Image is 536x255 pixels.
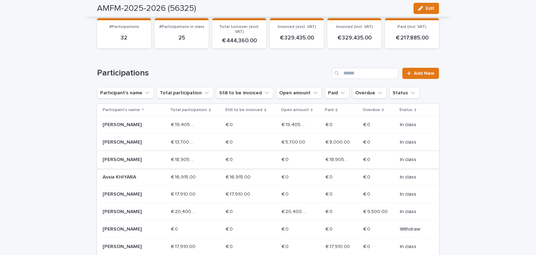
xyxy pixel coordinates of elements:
[97,186,439,203] tr: [PERSON_NAME]€ 17,910.00€ 17,910.00 € 17,910.00€ 17,910.00 € 0€ 0 € 0€ 0 € 0€ 0 In class
[216,87,273,99] button: Still to be invoiced
[426,6,434,11] span: Edit
[97,116,439,134] tr: [PERSON_NAME]€ 19,405.00€ 19,405.00 € 0€ 0 € 19,405.00€ 19,405.00 € 0€ 0 € 0€ 0 In class
[332,68,398,79] input: Search
[226,207,234,215] p: € 0
[363,121,372,128] p: € 0
[326,155,352,163] p: € 18,905.00
[225,106,262,114] p: Still to be invoiced
[363,138,372,145] p: € 0
[363,173,372,180] p: € 0
[226,190,252,197] p: € 17,910.00
[400,139,428,145] p: In class
[282,138,307,145] p: € 5,700.00
[282,173,290,180] p: € 0
[171,242,197,250] p: € 17,910.00
[226,225,234,232] p: € 0
[159,25,204,29] span: #Participations in class
[363,190,372,197] p: € 0
[274,35,320,41] p: € 329,435.00
[226,242,234,250] p: € 0
[97,133,439,151] tr: [PERSON_NAME]€ 13,700.00€ 13,700.00 € 0€ 0 € 5,700.00€ 5,700.00 € 8,000.00€ 8,000.00 € 0€ 0 In class
[400,174,428,180] p: In class
[103,209,152,215] p: [PERSON_NAME]
[171,207,197,215] p: € 20,400.00
[326,190,334,197] p: € 0
[282,121,308,128] p: € 19,405.00
[97,151,439,168] tr: [PERSON_NAME]€ 18,905.00€ 18,905.00 € 0€ 0 € 0€ 0 € 18,905.00€ 18,905.00 € 0€ 0 In class
[170,106,207,114] p: Total participation
[97,3,196,14] h2: AMFM-2025-2026 (56325)
[397,25,426,29] span: Paid (incl. VAT)
[363,242,372,250] p: € 0
[171,155,197,163] p: € 18,905.00
[399,106,412,114] p: Status
[171,190,197,197] p: € 17,910.00
[326,207,334,215] p: € 0
[336,25,373,29] span: Invoiced (incl. VAT)
[278,25,316,29] span: Invoiced (excl. VAT)
[332,35,377,41] p: € 329,435.00
[97,220,439,238] tr: [PERSON_NAME]€ 0€ 0 € 0€ 0 € 0€ 0 € 0€ 0 € 0€ 0 Withdraw
[326,121,334,128] p: € 0
[226,121,234,128] p: € 0
[97,203,439,221] tr: [PERSON_NAME]€ 20,400.00€ 20,400.00 € 0€ 0 € 20,400.00€ 20,400.00 € 0€ 0 € 9,500.00€ 9,500.00 In ...
[159,35,204,41] p: 25
[414,71,434,76] span: Add New
[400,191,428,197] p: In class
[363,207,389,215] p: € 9,500.00
[276,87,322,99] button: Open amount
[389,87,419,99] button: Status
[219,25,259,34] span: Total turnover (excl. VAT)
[101,35,147,41] p: 32
[103,157,152,163] p: [PERSON_NAME]
[97,68,329,78] h1: Participations
[325,106,334,114] p: Paid
[226,173,252,180] p: € 16,915.00
[282,207,308,215] p: € 20,400.00
[282,190,290,197] p: € 0
[400,122,428,128] p: In class
[282,225,290,232] p: € 0
[226,138,234,145] p: € 0
[352,87,387,99] button: Overdue
[400,244,428,250] p: In class
[109,25,139,29] span: #Participations
[171,173,197,180] p: € 16,915.00
[103,244,152,250] p: [PERSON_NAME]
[282,155,290,163] p: € 0
[103,122,152,128] p: [PERSON_NAME]
[97,168,439,186] tr: Assia KHIYARA€ 16,915.00€ 16,915.00 € 16,915.00€ 16,915.00 € 0€ 0 € 0€ 0 € 0€ 0 In class
[103,174,152,180] p: Assia KHIYARA
[281,106,309,114] p: Open amount
[103,226,152,232] p: [PERSON_NAME]
[282,242,290,250] p: € 0
[414,3,439,14] button: Edit
[402,68,439,79] a: Add New
[326,138,351,145] p: € 8,000.00
[400,157,428,163] p: In class
[103,106,140,114] p: Participant's name
[326,242,351,250] p: € 17,910.00
[400,226,428,232] p: Withdraw
[97,87,154,99] button: Participant's name
[157,87,213,99] button: Total participation
[363,155,372,163] p: € 0
[400,209,428,215] p: In class
[326,173,334,180] p: € 0
[226,155,234,163] p: € 0
[216,37,262,44] p: € 444,360.00
[103,139,152,145] p: [PERSON_NAME]
[325,87,349,99] button: Paid
[171,225,179,232] p: € 0
[103,191,152,197] p: [PERSON_NAME]
[363,225,372,232] p: € 0
[389,35,435,41] p: € 217,885.00
[326,225,334,232] p: € 0
[171,121,197,128] p: € 19,405.00
[363,106,380,114] p: Overdue
[171,138,197,145] p: € 13,700.00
